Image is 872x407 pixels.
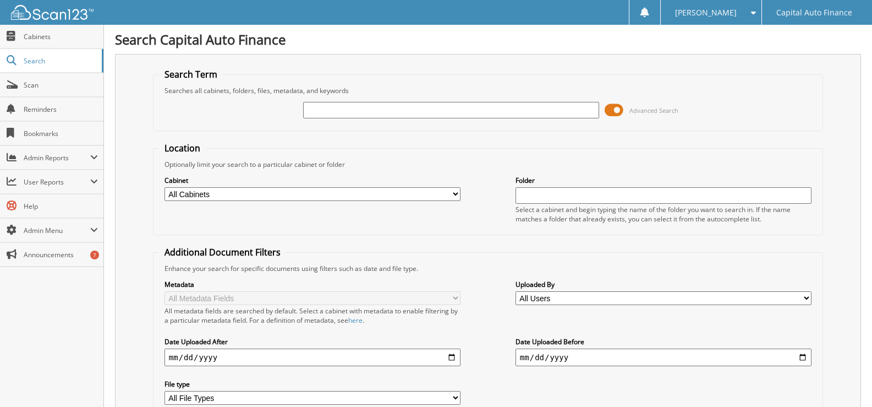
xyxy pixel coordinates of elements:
[24,177,90,187] span: User Reports
[24,32,98,41] span: Cabinets
[24,226,90,235] span: Admin Menu
[11,5,94,20] img: scan123-logo-white.svg
[515,205,811,224] div: Select a cabinet and begin typing the name of the folder you want to search in. If the name match...
[348,316,363,325] a: here
[24,105,98,114] span: Reminders
[24,202,98,211] span: Help
[164,349,460,366] input: start
[164,306,460,325] div: All metadata fields are searched by default. Select a cabinet with metadata to enable filtering b...
[159,264,817,273] div: Enhance your search for specific documents using filters such as date and file type.
[159,246,286,258] legend: Additional Document Filters
[159,86,817,95] div: Searches all cabinets, folders, files, metadata, and keywords
[515,337,811,346] label: Date Uploaded Before
[24,129,98,138] span: Bookmarks
[164,337,460,346] label: Date Uploaded After
[24,250,98,259] span: Announcements
[24,80,98,90] span: Scan
[159,68,223,80] legend: Search Term
[24,153,90,162] span: Admin Reports
[629,106,678,115] span: Advanced Search
[164,379,460,389] label: File type
[776,9,852,16] span: Capital Auto Finance
[515,349,811,366] input: end
[115,30,861,48] h1: Search Capital Auto Finance
[515,176,811,185] label: Folder
[515,280,811,289] label: Uploaded By
[164,280,460,289] label: Metadata
[159,160,817,169] div: Optionally limit your search to a particular cabinet or folder
[24,56,96,66] span: Search
[159,142,206,154] legend: Location
[90,251,99,259] div: 7
[675,9,737,16] span: [PERSON_NAME]
[164,176,460,185] label: Cabinet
